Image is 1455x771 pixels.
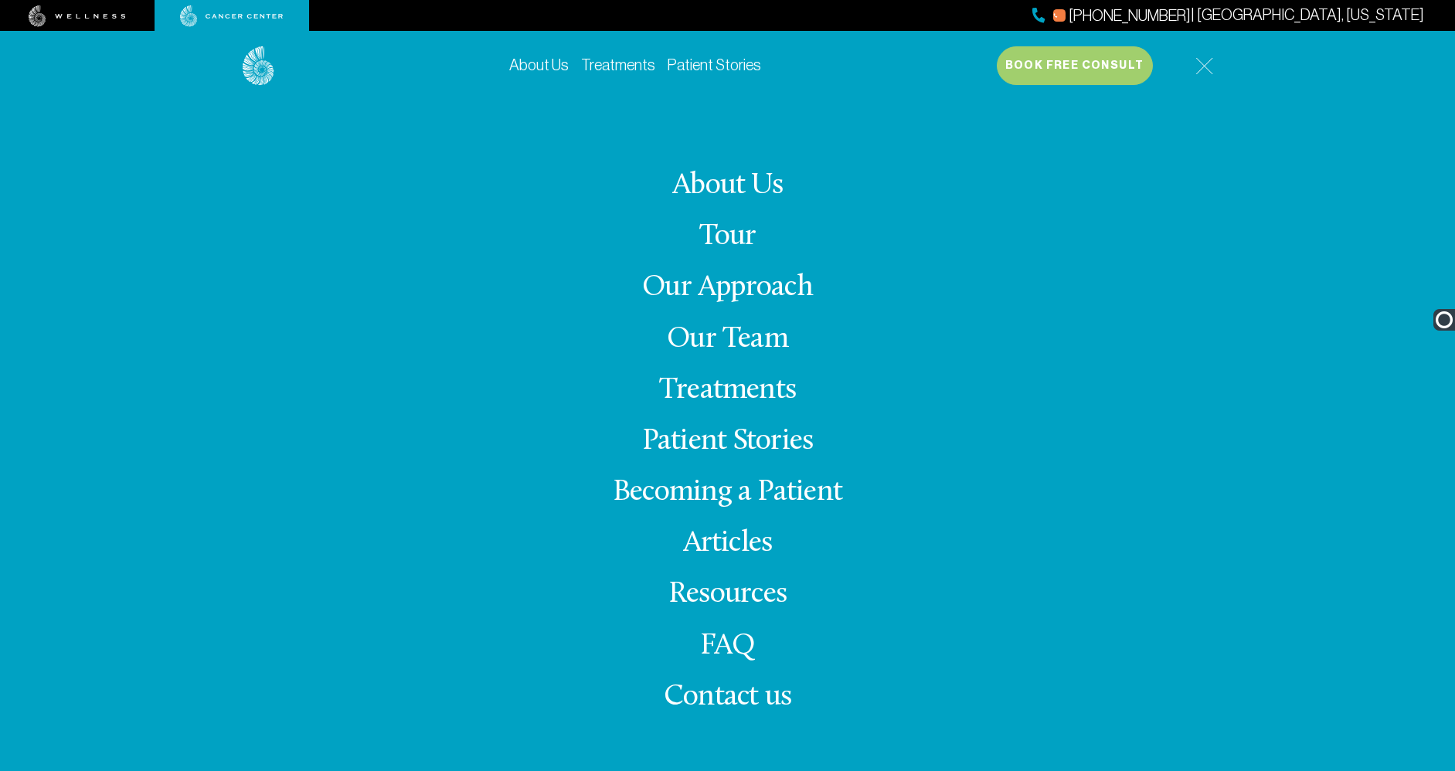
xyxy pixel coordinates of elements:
img: logo [243,46,274,86]
a: Treatments [581,56,655,73]
img: cancer center [180,5,284,27]
img: icon-hamburger [1195,57,1213,75]
div: [PHONE_NUMBER] [1053,5,1191,27]
a: Patient Stories [668,56,761,73]
img: wellness [29,5,126,27]
a: Our Team [667,324,788,355]
a: Articles [683,528,773,559]
a: Tour [699,222,756,252]
iframe: To enrich screen reader interactions, please activate Accessibility in Grammarly extension settings [1161,116,1455,771]
a: About Us [672,171,783,201]
a: FAQ [700,631,756,661]
a: Our Approach [642,273,813,303]
a: Treatments [659,375,796,406]
a: Resources [668,579,787,610]
button: Book Free Consult [997,46,1153,85]
span: Contact us [664,682,791,712]
a: Patient Stories [642,426,814,457]
a: [PHONE_NUMBER]| [GEOGRAPHIC_DATA], [US_STATE] [1032,4,1424,26]
span: | [GEOGRAPHIC_DATA], [US_STATE] [1053,4,1424,26]
a: About Us [509,56,569,73]
a: Becoming a Patient [613,477,842,508]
